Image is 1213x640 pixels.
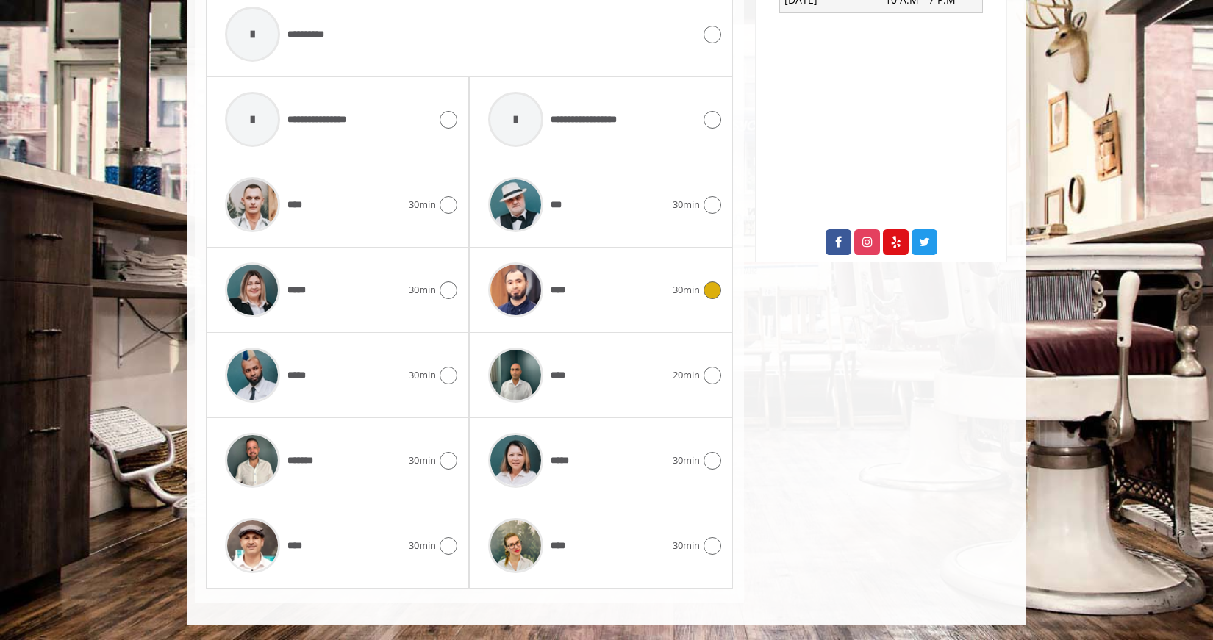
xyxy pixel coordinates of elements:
span: 20min [673,367,700,383]
span: 30min [673,197,700,212]
span: 30min [409,197,436,212]
span: 30min [673,282,700,298]
span: 30min [673,453,700,468]
span: 30min [409,367,436,383]
span: 30min [409,538,436,553]
span: 30min [673,538,700,553]
span: 30min [409,453,436,468]
span: 30min [409,282,436,298]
